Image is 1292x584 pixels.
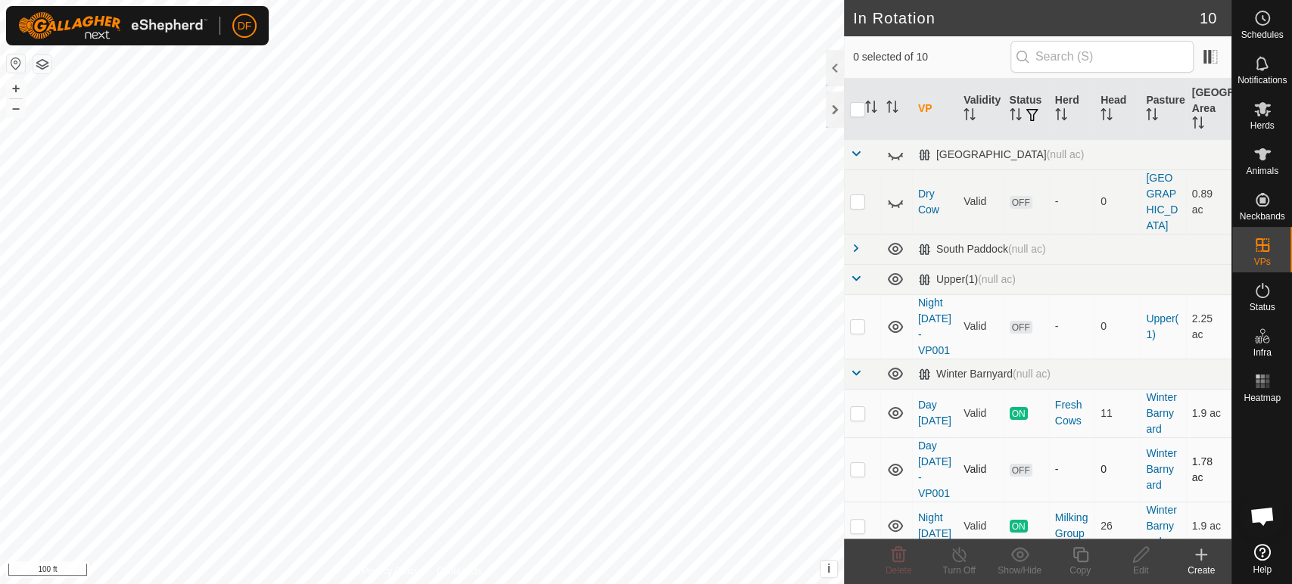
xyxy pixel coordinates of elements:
[1240,493,1285,539] div: Open chat
[1055,318,1088,334] div: -
[918,440,951,499] a: Day [DATE]-VP001
[1238,76,1287,85] span: Notifications
[1101,110,1113,123] p-sorticon: Activate to sort
[1244,393,1281,402] span: Heatmap
[1010,407,1028,420] span: ON
[7,79,25,98] button: +
[918,399,951,427] a: Day [DATE]
[1186,389,1231,437] td: 1.9 ac
[918,188,939,216] a: Dry Cow
[1094,502,1140,550] td: 26
[18,12,207,39] img: Gallagher Logo
[1186,502,1231,550] td: 1.9 ac
[238,18,252,34] span: DF
[1055,397,1088,429] div: Fresh Cows
[1146,391,1176,435] a: Winter Barnyard
[1232,538,1292,580] a: Help
[918,243,1046,256] div: South Paddock
[1146,504,1176,548] a: Winter Barnyard
[957,169,1003,234] td: Valid
[1239,212,1284,221] span: Neckbands
[1094,169,1140,234] td: 0
[1010,321,1032,334] span: OFF
[918,297,951,356] a: Night [DATE]-VP001
[1010,41,1194,73] input: Search (S)
[886,565,912,576] span: Delete
[7,99,25,117] button: –
[912,79,957,140] th: VP
[957,389,1003,437] td: Valid
[918,368,1051,381] div: Winter Barnyard
[1010,196,1032,209] span: OFF
[1250,121,1274,130] span: Herds
[1050,564,1110,577] div: Copy
[1010,464,1032,477] span: OFF
[1055,194,1088,210] div: -
[1004,79,1049,140] th: Status
[1253,565,1272,574] span: Help
[1200,7,1216,30] span: 10
[1094,389,1140,437] td: 11
[1146,172,1178,231] a: [GEOGRAPHIC_DATA]
[1146,447,1176,491] a: Winter Barnyard
[1192,119,1204,131] p-sorticon: Activate to sort
[989,564,1050,577] div: Show/Hide
[1253,348,1271,357] span: Infra
[1013,368,1051,380] span: (null ac)
[33,55,51,73] button: Map Layers
[1047,148,1085,160] span: (null ac)
[964,110,976,123] p-sorticon: Activate to sort
[7,54,25,73] button: Reset Map
[1171,564,1231,577] div: Create
[1010,110,1022,123] p-sorticon: Activate to sort
[1110,564,1171,577] div: Edit
[1186,169,1231,234] td: 0.89 ac
[853,9,1200,27] h2: In Rotation
[1241,30,1283,39] span: Schedules
[1008,243,1046,255] span: (null ac)
[918,148,1085,161] div: [GEOGRAPHIC_DATA]
[1094,294,1140,359] td: 0
[1249,303,1275,312] span: Status
[886,103,898,115] p-sorticon: Activate to sort
[1253,257,1270,266] span: VPs
[853,49,1010,65] span: 0 selected of 10
[957,502,1003,550] td: Valid
[437,564,481,578] a: Contact Us
[1186,437,1231,502] td: 1.78 ac
[957,437,1003,502] td: Valid
[362,564,419,578] a: Privacy Policy
[1186,79,1231,140] th: [GEOGRAPHIC_DATA] Area
[1094,79,1140,140] th: Head
[865,103,877,115] p-sorticon: Activate to sort
[957,294,1003,359] td: Valid
[978,273,1016,285] span: (null ac)
[1140,79,1185,140] th: Pasture
[1146,110,1158,123] p-sorticon: Activate to sort
[827,562,830,575] span: i
[820,561,837,577] button: i
[1055,461,1088,477] div: -
[1010,520,1028,533] span: ON
[1049,79,1094,140] th: Herd
[1186,294,1231,359] td: 2.25 ac
[1146,312,1178,340] a: Upper(1)
[1055,510,1088,542] div: Milking Group
[957,79,1003,140] th: Validity
[1094,437,1140,502] td: 0
[929,564,989,577] div: Turn Off
[1055,110,1067,123] p-sorticon: Activate to sort
[918,273,1016,286] div: Upper(1)
[1246,166,1278,176] span: Animals
[918,511,951,539] a: Night [DATE]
